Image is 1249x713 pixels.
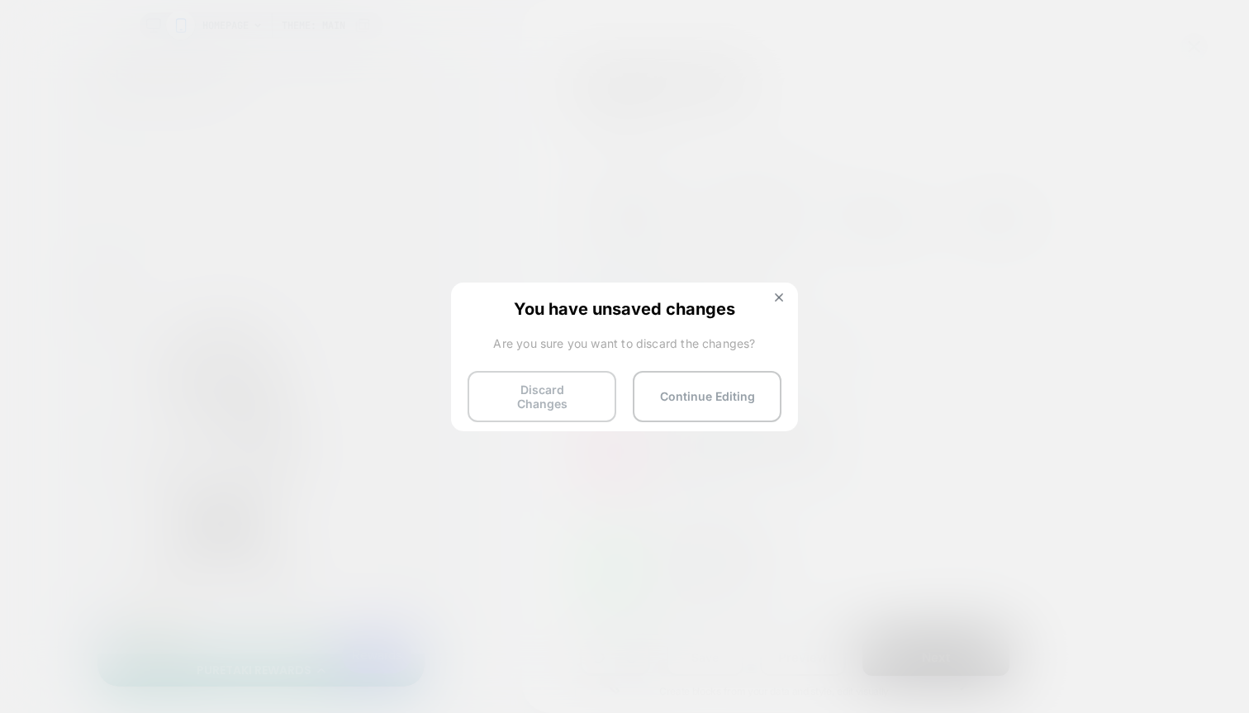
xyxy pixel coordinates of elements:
[468,371,616,422] button: Discard Changes
[468,336,781,350] span: Are you sure you want to discard the changes?
[633,371,781,422] button: Continue Editing
[245,584,314,620] iframe: Button to open loyalty program pop-up
[775,293,783,302] img: close
[468,299,781,316] span: You have unsaved changes
[99,609,214,626] div: PURETAKI REWARDS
